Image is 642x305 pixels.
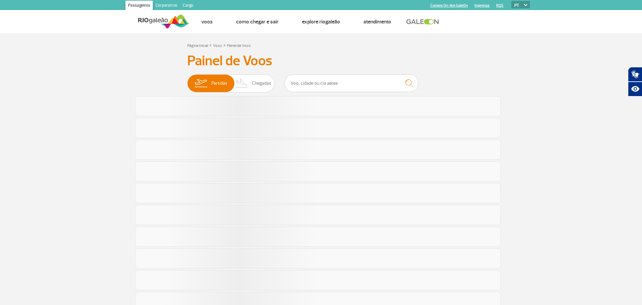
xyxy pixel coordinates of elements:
a: > [209,41,212,49]
a: Passageiros [125,1,153,11]
a: Atendimento [363,18,391,25]
img: slider-embarque [190,75,211,92]
a: Página Inicial [187,43,208,48]
a: Explore RIOgaleão [302,18,340,25]
a: Compra On-line GaleOn [430,3,468,8]
a: Imprensa [474,3,490,8]
a: Cargo [180,1,196,11]
a: RQS [496,3,504,8]
a: Como chegar e sair [236,18,279,25]
button: Abrir recursos assistivos. [628,82,642,96]
div: Plugin de acessibilidade da Hand Talk. [628,67,642,96]
input: Voo, cidade ou cia aérea [285,74,418,92]
img: slider-desembarque [232,75,252,92]
a: Voos [201,18,213,25]
a: Painel de Voos [227,43,251,48]
button: Abrir tradutor de língua de sinais. [628,67,642,82]
a: Corporativo [153,1,180,11]
span: Chegadas [252,75,271,92]
span: Partidas [211,75,227,92]
a: Voos [213,43,222,48]
a: > [223,41,226,49]
h3: Painel de Voos [187,53,455,69]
